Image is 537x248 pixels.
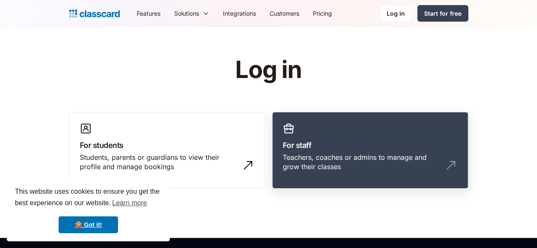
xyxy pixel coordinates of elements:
[174,9,199,18] div: Solutions
[7,178,170,241] div: cookieconsent
[216,4,263,23] a: Integrations
[59,216,118,233] a: dismiss cookie message
[272,112,468,189] a: For staffTeachers, coaches or admins to manage and grow their classes
[134,57,403,83] h1: Log in
[263,4,306,23] a: Customers
[130,4,167,23] a: Features
[387,9,405,18] div: Log in
[15,187,162,209] span: This website uses cookies to ensure you get the best experience on our website.
[283,139,458,151] h3: For staff
[283,153,441,172] div: Teachers, coaches or admins to manage and grow their classes
[69,112,265,189] a: For studentsStudents, parents or guardians to view their profile and manage bookings
[111,197,148,209] a: learn more about cookies
[69,8,120,20] a: home
[424,9,461,18] div: Start for free
[80,153,238,172] div: Students, parents or guardians to view their profile and manage bookings
[80,139,255,151] h3: For students
[306,4,339,23] a: Pricing
[380,5,412,22] a: Log in
[167,4,216,23] div: Solutions
[417,5,468,22] a: Start for free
